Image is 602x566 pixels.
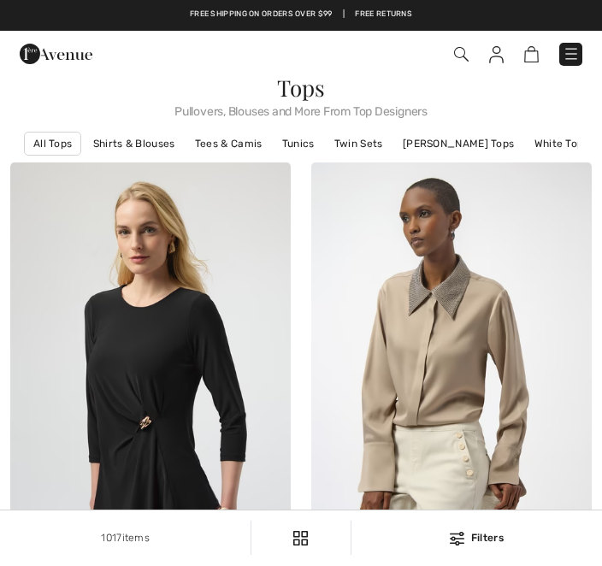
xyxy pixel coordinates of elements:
a: Twin Sets [326,133,392,155]
a: All Tops [24,132,81,156]
a: Shirts & Blouses [85,133,184,155]
img: Search [454,47,469,62]
a: [PERSON_NAME] Tops [394,133,522,155]
a: Tees & Camis [186,133,271,155]
a: Tunics [274,133,323,155]
a: White Tops [526,133,598,155]
span: Tops [277,73,324,103]
img: My Info [489,46,504,63]
img: Filters [293,531,308,545]
a: Free shipping on orders over $99 [190,9,333,21]
a: Free Returns [355,9,412,21]
span: Pullovers, Blouses and More From Top Designers [10,99,592,118]
span: 1017 [101,532,121,544]
img: 1ère Avenue [20,37,92,71]
span: | [343,9,345,21]
img: Filters [450,532,464,545]
img: Shopping Bag [524,46,539,62]
div: Filters [362,530,592,545]
a: 1ère Avenue [20,46,92,61]
img: Menu [563,45,580,62]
